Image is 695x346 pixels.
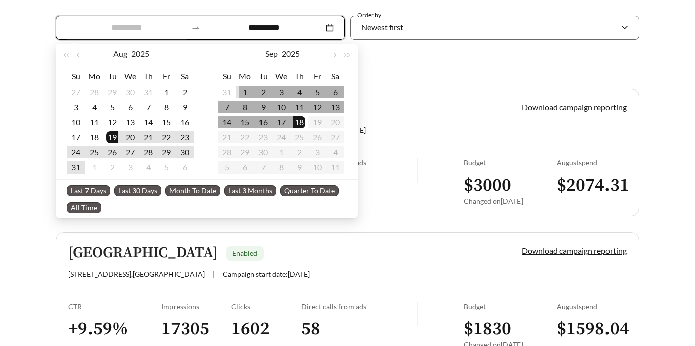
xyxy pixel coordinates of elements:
[254,100,272,115] td: 2025-09-09
[329,101,341,113] div: 13
[311,86,323,98] div: 5
[191,23,200,32] span: to
[257,101,269,113] div: 9
[121,100,139,115] td: 2025-08-06
[106,161,118,174] div: 2
[179,116,191,128] div: 16
[161,318,231,340] h3: 17305
[522,246,627,255] a: Download campaign reporting
[157,145,176,160] td: 2025-08-29
[231,318,301,340] h3: 1602
[329,86,341,98] div: 6
[121,84,139,100] td: 2025-07-30
[232,249,257,257] span: Enabled
[70,146,82,158] div: 24
[103,145,121,160] td: 2025-08-26
[67,202,101,213] span: All Time
[301,158,417,167] div: Direct calls from ads
[522,102,627,112] a: Download campaign reporting
[221,116,233,128] div: 14
[68,270,205,278] span: [STREET_ADDRESS] , [GEOGRAPHIC_DATA]
[290,68,308,84] th: Th
[85,145,103,160] td: 2025-08-25
[301,174,417,197] h3: 51
[311,101,323,113] div: 12
[236,84,254,100] td: 2025-09-01
[157,130,176,145] td: 2025-08-22
[85,84,103,100] td: 2025-07-28
[293,116,305,128] div: 18
[139,145,157,160] td: 2025-08-28
[557,174,627,197] h3: $ 2074.31
[121,160,139,175] td: 2025-09-03
[103,100,121,115] td: 2025-08-05
[139,115,157,130] td: 2025-08-14
[326,84,344,100] td: 2025-09-06
[176,115,194,130] td: 2025-08-16
[88,101,100,113] div: 4
[293,101,305,113] div: 11
[257,86,269,98] div: 2
[557,318,627,340] h3: $ 1598.04
[70,101,82,113] div: 3
[239,86,251,98] div: 1
[103,115,121,130] td: 2025-08-12
[67,185,110,196] span: Last 7 Days
[179,146,191,158] div: 30
[106,116,118,128] div: 12
[257,116,269,128] div: 16
[308,84,326,100] td: 2025-09-05
[308,68,326,84] th: Fr
[103,160,121,175] td: 2025-09-02
[236,100,254,115] td: 2025-09-08
[68,245,218,262] h5: [GEOGRAPHIC_DATA]
[557,302,627,311] div: August spend
[301,318,417,340] h3: 58
[272,100,290,115] td: 2025-09-10
[218,115,236,130] td: 2025-09-14
[157,115,176,130] td: 2025-08-15
[68,318,161,340] h3: + 9.59 %
[85,68,103,84] th: Mo
[88,86,100,98] div: 28
[160,116,172,128] div: 15
[124,116,136,128] div: 13
[224,185,276,196] span: Last 3 Months
[113,44,127,64] button: Aug
[361,22,403,32] span: Newest first
[301,302,417,311] div: Direct calls from ads
[70,161,82,174] div: 31
[160,146,172,158] div: 29
[236,115,254,130] td: 2025-09-15
[239,101,251,113] div: 8
[176,100,194,115] td: 2025-08-09
[139,130,157,145] td: 2025-08-21
[70,131,82,143] div: 17
[179,131,191,143] div: 23
[160,101,172,113] div: 8
[223,270,310,278] span: Campaign start date: [DATE]
[139,68,157,84] th: Th
[106,146,118,158] div: 26
[124,131,136,143] div: 20
[67,145,85,160] td: 2025-08-24
[272,115,290,130] td: 2025-09-17
[218,100,236,115] td: 2025-09-07
[290,100,308,115] td: 2025-09-11
[176,145,194,160] td: 2025-08-30
[121,115,139,130] td: 2025-08-13
[272,68,290,84] th: We
[157,160,176,175] td: 2025-09-05
[142,116,154,128] div: 14
[67,130,85,145] td: 2025-08-17
[417,302,418,326] img: line
[236,68,254,84] th: Mo
[254,115,272,130] td: 2025-09-16
[221,101,233,113] div: 7
[464,318,557,340] h3: $ 1830
[88,131,100,143] div: 18
[464,197,557,205] div: Changed on [DATE]
[70,86,82,98] div: 27
[85,160,103,175] td: 2025-09-01
[557,158,627,167] div: August spend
